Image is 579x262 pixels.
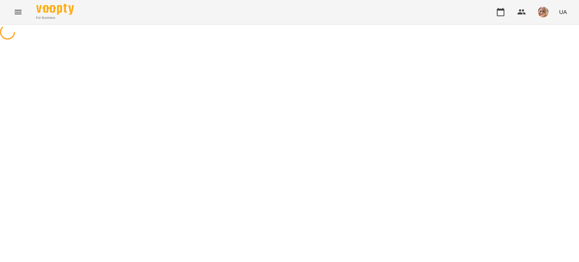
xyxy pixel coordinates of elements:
[556,5,570,19] button: UA
[36,15,74,20] span: For Business
[559,8,567,16] span: UA
[538,7,548,17] img: 9c4c51a4d42acbd288cc1c133c162c1f.jpg
[36,4,74,15] img: Voopty Logo
[9,3,27,21] button: Menu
